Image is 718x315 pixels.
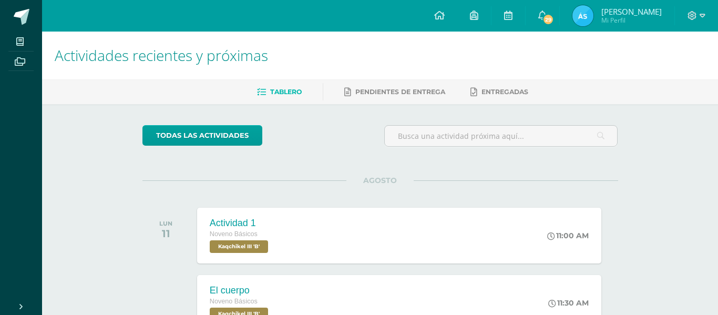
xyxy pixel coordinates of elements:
span: Tablero [270,88,302,96]
div: El cuerpo [210,285,271,296]
a: Tablero [257,84,302,100]
a: todas las Actividades [142,125,262,146]
span: Mi Perfil [601,16,662,25]
a: Entregadas [470,84,528,100]
div: 11 [159,227,172,240]
div: Actividad 1 [210,218,271,229]
div: LUN [159,220,172,227]
span: Noveno Básicos [210,230,258,238]
span: Noveno Básicos [210,298,258,305]
div: 11:30 AM [548,298,589,308]
span: Entregadas [481,88,528,96]
span: Pendientes de entrega [355,88,445,96]
span: Actividades recientes y próximas [55,45,268,65]
div: 11:00 AM [547,231,589,240]
span: 29 [542,14,554,25]
img: eea23b151d503d54b1d6d2fc8f907f8c.png [572,5,593,26]
span: Kaqchikel III 'B' [210,240,268,253]
a: Pendientes de entrega [344,84,445,100]
input: Busca una actividad próxima aquí... [385,126,618,146]
span: [PERSON_NAME] [601,6,662,17]
span: AGOSTO [346,176,414,185]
